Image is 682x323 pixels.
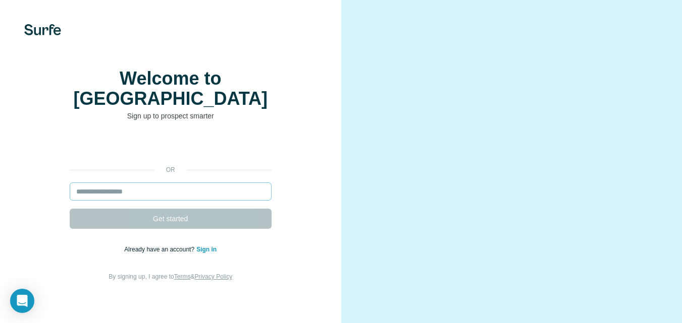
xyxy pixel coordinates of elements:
h1: Welcome to [GEOGRAPHIC_DATA] [70,69,272,109]
img: Surfe's logo [24,24,61,35]
a: Privacy Policy [194,273,232,280]
p: Sign up to prospect smarter [70,111,272,121]
p: or [154,165,187,174]
span: By signing up, I agree to & [109,273,232,280]
div: Open Intercom Messenger [10,289,34,313]
a: Sign in [196,246,217,253]
a: Terms [174,273,191,280]
span: Already have an account? [124,246,196,253]
iframe: Sign in with Google Button [65,136,277,158]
